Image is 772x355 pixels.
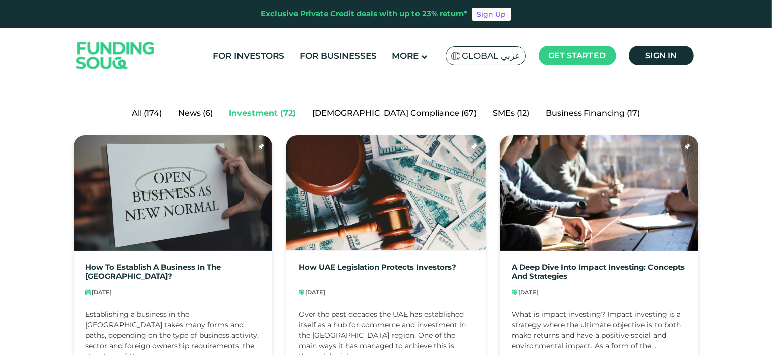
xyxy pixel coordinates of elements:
a: A Deep Dive Into Impact Investing: Concepts and Strategies [512,263,687,281]
a: Sign Up [472,8,511,21]
span: Get started [549,50,606,60]
span: More [392,50,419,61]
span: [DATE] [92,289,112,296]
a: Sign in [629,46,694,65]
a: News (6) [170,103,221,123]
a: Investment (72) [221,103,305,123]
img: How UAE Legislation Protects Investors? [286,135,486,251]
a: [DEMOGRAPHIC_DATA] Compliance (67) [305,103,485,123]
a: SMEs (12) [485,103,538,123]
img: Logo [66,30,165,81]
img: What is impact investing? [500,135,699,251]
span: [DATE] [305,289,325,296]
a: All (174) [124,103,170,123]
span: [DATE] [518,289,539,296]
img: How to Establish a Business in The UAE? [74,135,273,251]
a: For Investors [210,47,287,64]
a: How to Establish a Business in The [GEOGRAPHIC_DATA]? [86,263,261,281]
a: How UAE Legislation Protects Investors? [299,263,456,281]
span: Sign in [645,50,677,60]
img: SA Flag [451,52,460,60]
a: Business Financing (17) [538,103,648,123]
span: Global عربي [462,50,520,62]
div: Exclusive Private Credit deals with up to 23% return* [261,8,468,20]
a: For Businesses [297,47,379,64]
